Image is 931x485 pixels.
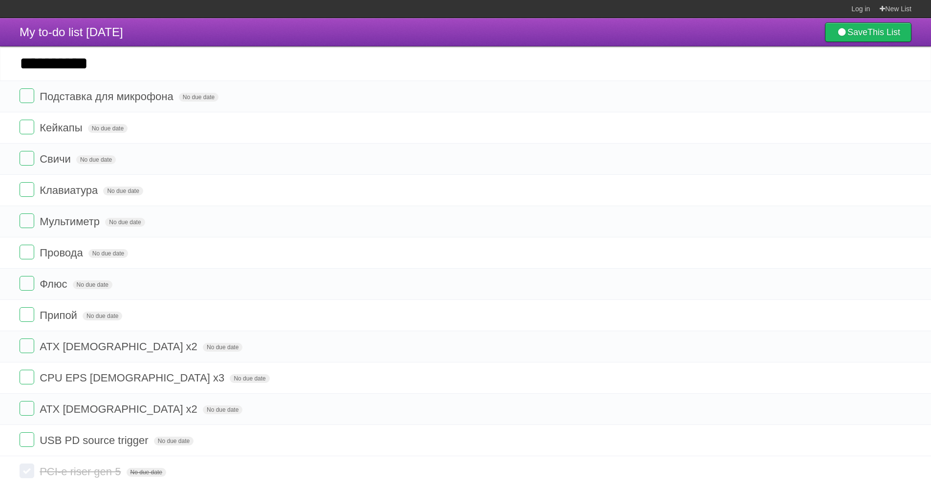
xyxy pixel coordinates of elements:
span: No due date [230,374,269,383]
span: Флюс [40,278,69,290]
span: CPU EPS [DEMOGRAPHIC_DATA] x3 [40,372,227,384]
label: Done [20,245,34,259]
label: Done [20,307,34,322]
span: No due date [154,437,194,445]
span: Мультиметр [40,215,102,228]
span: No due date [103,187,143,195]
span: No due date [203,405,242,414]
span: No due date [73,280,112,289]
label: Done [20,120,34,134]
span: No due date [203,343,242,352]
span: Провода [40,247,86,259]
span: Подставка для микрофона [40,90,176,103]
span: Свичи [40,153,73,165]
a: SaveThis List [825,22,911,42]
span: No due date [76,155,116,164]
span: No due date [88,249,128,258]
label: Done [20,151,34,166]
label: Done [20,401,34,416]
label: Done [20,370,34,384]
label: Done [20,182,34,197]
span: ATX [DEMOGRAPHIC_DATA] x2 [40,403,200,415]
span: No due date [179,93,218,102]
label: Done [20,276,34,291]
span: No due date [105,218,145,227]
span: My to-do list [DATE] [20,25,123,39]
label: Done [20,88,34,103]
label: Done [20,464,34,478]
span: PCI-e riser gen 5 [40,465,123,478]
span: Кейкапы [40,122,85,134]
span: USB PD source trigger [40,434,151,446]
label: Done [20,338,34,353]
span: Припой [40,309,80,321]
span: No due date [88,124,128,133]
span: No due date [127,468,166,477]
label: Done [20,213,34,228]
b: This List [867,27,900,37]
span: No due date [83,312,122,320]
label: Done [20,432,34,447]
span: Клавиатура [40,184,100,196]
span: ATX [DEMOGRAPHIC_DATA] x2 [40,340,200,353]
